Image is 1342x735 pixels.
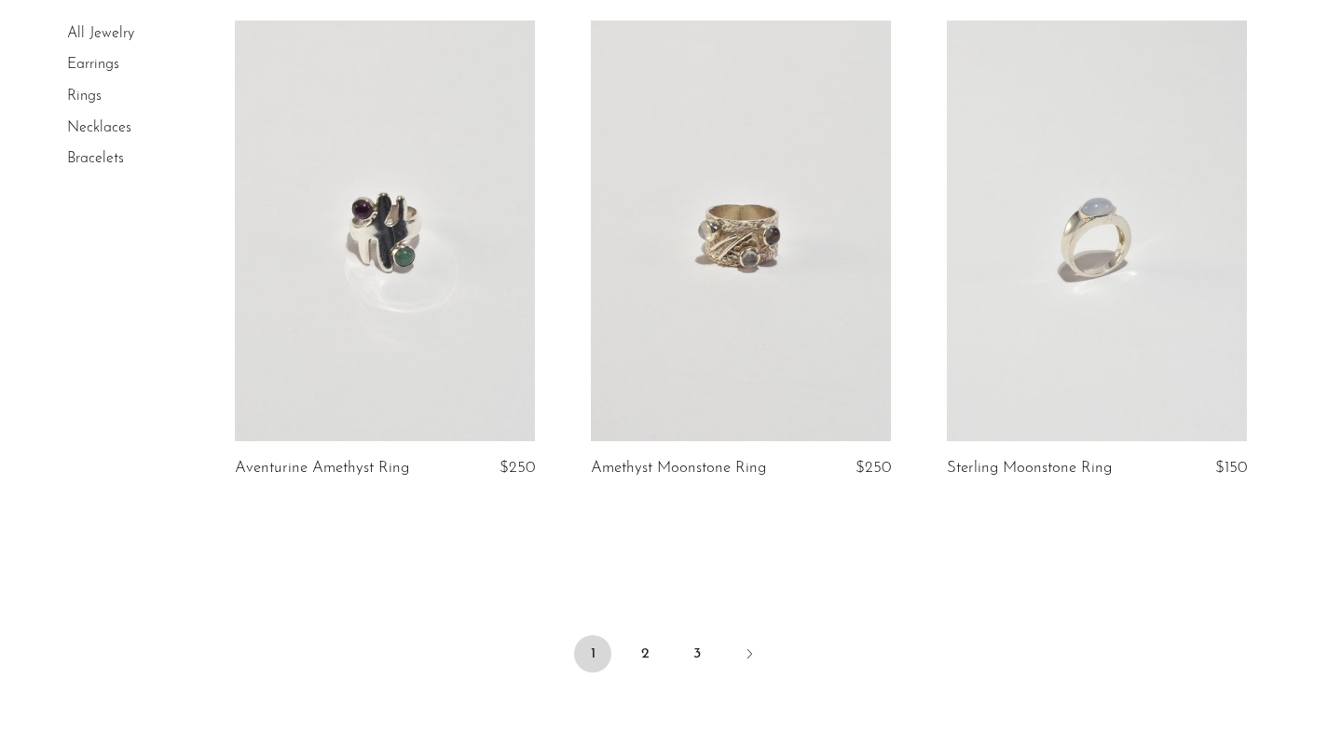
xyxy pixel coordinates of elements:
span: 1 [574,635,611,673]
a: Amethyst Moonstone Ring [591,460,766,477]
span: $150 [1215,460,1247,476]
a: All Jewelry [67,26,134,41]
a: Earrings [67,58,119,73]
a: Necklaces [67,120,131,135]
a: Bracelets [67,151,124,166]
span: $250 [500,460,535,476]
span: $250 [856,460,891,476]
a: Aventurine Amethyst Ring [235,460,409,477]
a: Next [731,635,768,676]
a: Sterling Moonstone Ring [947,460,1112,477]
a: Rings [67,89,102,104]
a: 2 [626,635,664,673]
a: 3 [678,635,716,673]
